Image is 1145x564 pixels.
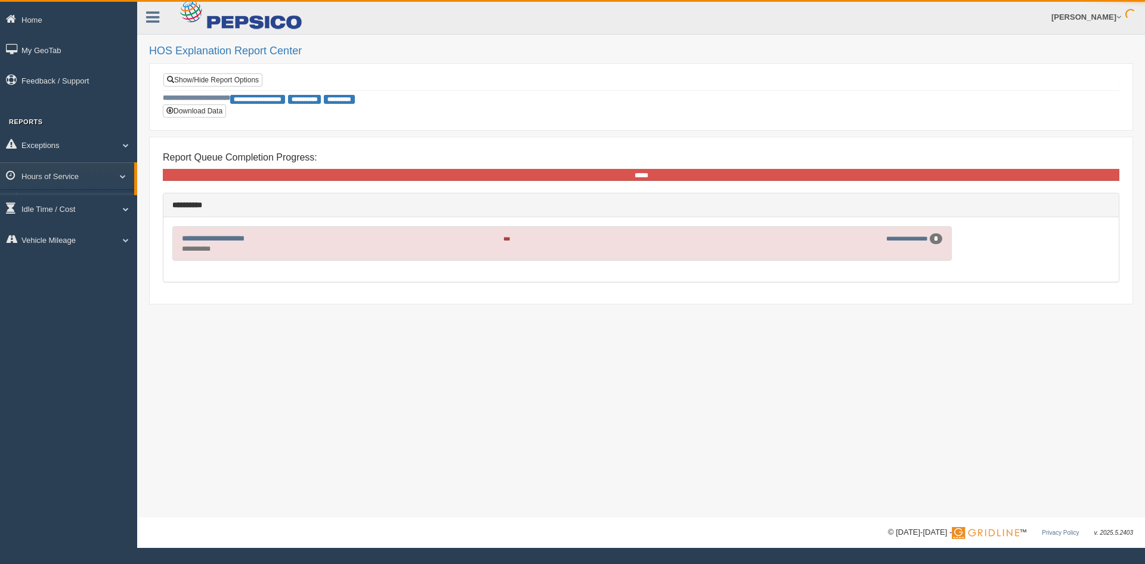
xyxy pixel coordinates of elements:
a: Show/Hide Report Options [163,73,262,87]
button: Download Data [163,104,226,118]
a: HOS Explanation Reports [21,193,134,214]
img: Gridline [952,527,1019,539]
div: © [DATE]-[DATE] - ™ [888,526,1133,539]
span: v. 2025.5.2403 [1094,529,1133,536]
h4: Report Queue Completion Progress: [163,152,1119,163]
a: Privacy Policy [1042,529,1079,536]
h2: HOS Explanation Report Center [149,45,1133,57]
